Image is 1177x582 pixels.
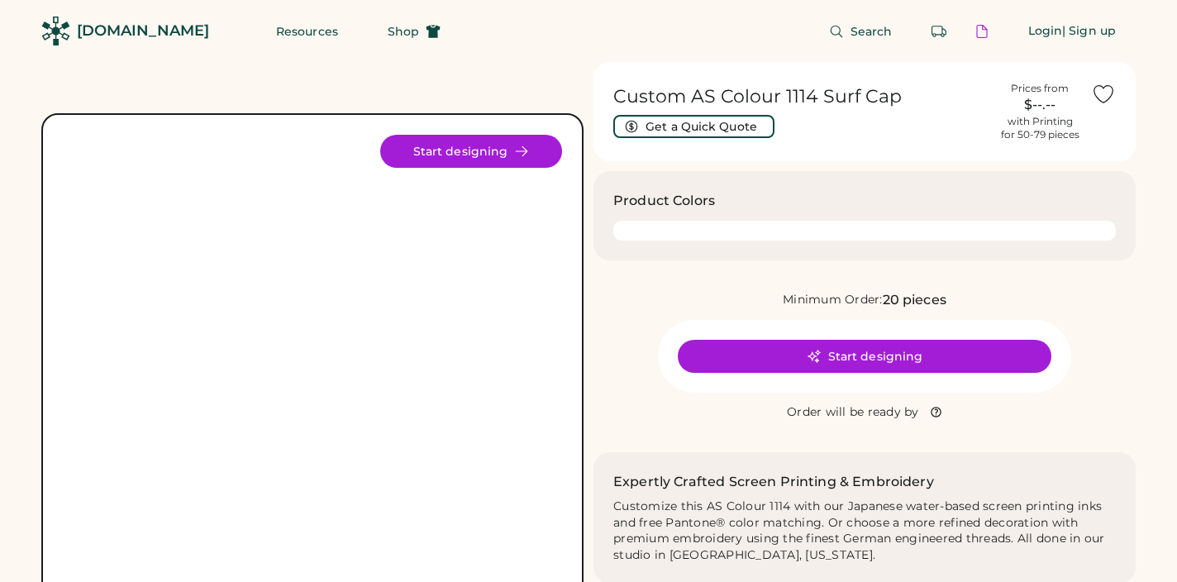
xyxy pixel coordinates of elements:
div: Customize this AS Colour 1114 with our Japanese water-based screen printing inks and free Pantone... [613,499,1116,565]
div: Minimum Order: [783,292,883,308]
div: Login [1028,23,1063,40]
button: Shop [368,15,460,48]
div: [DOMAIN_NAME] [77,21,209,41]
button: Retrieve an order [922,15,955,48]
div: Order will be ready by [787,404,919,421]
h1: Custom AS Colour 1114 Surf Cap [613,85,989,108]
button: Start designing [678,340,1051,373]
h3: Product Colors [613,191,715,211]
button: Get a Quick Quote [613,115,774,138]
div: | Sign up [1062,23,1116,40]
span: Shop [388,26,419,37]
button: Search [809,15,913,48]
h2: Expertly Crafted Screen Printing & Embroidery [613,472,934,492]
div: $--.-- [998,95,1081,115]
img: Rendered Logo - Screens [41,17,70,45]
div: 20 pieces [883,290,946,310]
div: with Printing for 50-79 pieces [1001,115,1079,141]
button: Resources [256,15,358,48]
div: Prices from [1011,82,1069,95]
span: Search [851,26,893,37]
button: Start designing [380,135,562,168]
